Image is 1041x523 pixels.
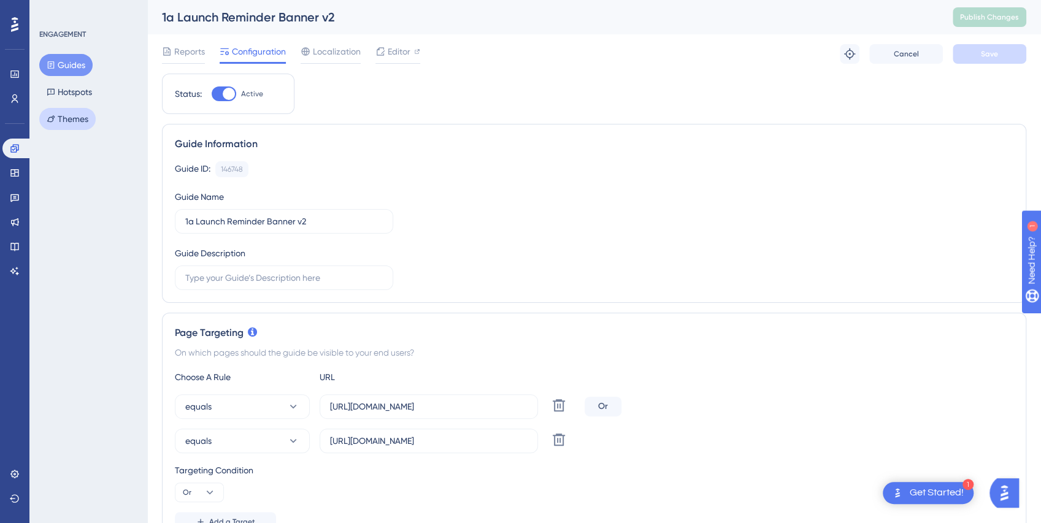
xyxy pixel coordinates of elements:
span: Cancel [894,49,919,59]
div: Or [585,397,621,416]
input: Type your Guide’s Description here [185,271,383,284]
div: Guide ID: [175,161,210,177]
input: yourwebsite.com/path [330,400,528,413]
input: yourwebsite.com/path [330,434,528,448]
span: Active [241,89,263,99]
button: Cancel [869,44,943,64]
div: ENGAGEMENT [39,29,86,39]
span: Or [183,487,191,497]
span: equals [185,399,212,414]
span: Publish Changes [960,12,1019,22]
div: 1 [962,479,974,490]
button: equals [175,429,310,453]
div: Status: [175,86,202,101]
button: Or [175,483,224,502]
span: Need Help? [29,3,77,18]
span: Reports [174,44,205,59]
div: Targeting Condition [175,463,1013,478]
div: Guide Information [175,137,1013,151]
div: 146748 [221,164,243,174]
input: Type your Guide’s Name here [185,215,383,228]
div: 1 [85,6,89,16]
span: Save [981,49,998,59]
span: equals [185,433,212,448]
button: Themes [39,108,96,130]
div: 1a Launch Reminder Banner v2 [162,9,922,26]
span: Editor [388,44,410,59]
div: Guide Description [175,246,245,261]
div: Get Started! [910,486,964,500]
button: equals [175,394,310,419]
span: Localization [313,44,361,59]
button: Publish Changes [953,7,1026,27]
button: Guides [39,54,93,76]
div: Choose A Rule [175,370,310,384]
div: Page Targeting [175,326,1013,340]
img: launcher-image-alternative-text [890,486,905,500]
div: Guide Name [175,189,224,204]
button: Save [953,44,1026,64]
div: Open Get Started! checklist, remaining modules: 1 [883,482,974,504]
iframe: UserGuiding AI Assistant Launcher [989,475,1026,511]
button: Hotspots [39,81,99,103]
span: Configuration [232,44,286,59]
div: On which pages should the guide be visible to your end users? [175,345,1013,360]
div: URL [320,370,455,384]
